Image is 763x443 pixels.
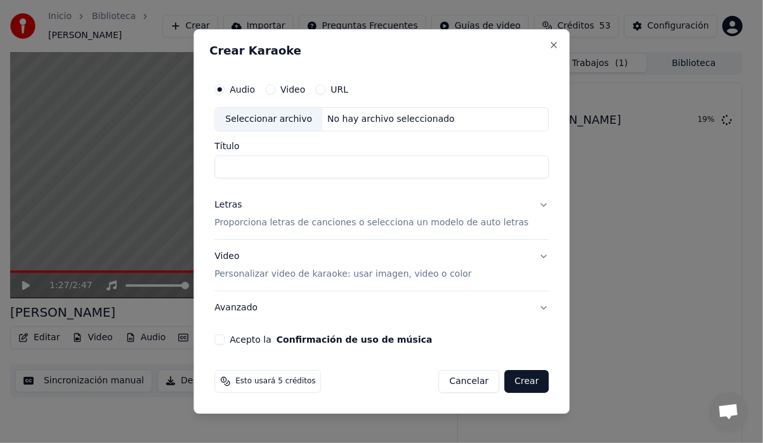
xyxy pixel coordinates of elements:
span: Esto usará 5 créditos [235,376,315,387]
button: Acepto la [276,335,432,344]
h2: Crear Karaoke [209,45,554,56]
button: Cancelar [438,370,499,393]
label: Video [280,85,305,94]
label: URL [330,85,348,94]
button: Crear [504,370,549,393]
div: Seleccionar archivo [215,108,322,131]
div: Letras [214,199,242,211]
label: Acepto la [230,335,432,344]
label: Título [214,142,549,150]
p: Proporciona letras de canciones o selecciona un modelo de auto letras [214,216,528,229]
div: Video [214,250,471,281]
button: LetrasProporciona letras de canciones o selecciona un modelo de auto letras [214,188,549,239]
button: VideoPersonalizar video de karaoke: usar imagen, video o color [214,240,549,291]
button: Avanzado [214,291,549,324]
div: No hay archivo seleccionado [322,113,460,126]
p: Personalizar video de karaoke: usar imagen, video o color [214,268,471,281]
label: Audio [230,85,255,94]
